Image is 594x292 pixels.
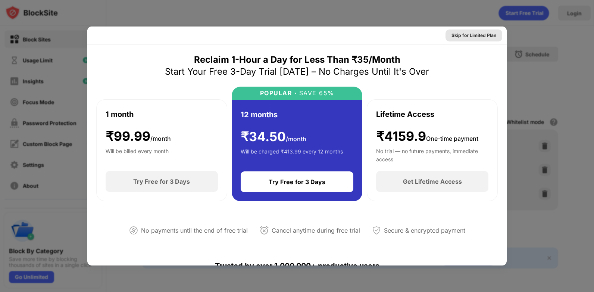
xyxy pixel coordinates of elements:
[260,90,297,97] div: POPULAR ·
[260,226,269,235] img: cancel-anytime
[129,226,138,235] img: not-paying
[106,109,134,120] div: 1 month
[451,32,496,39] div: Skip for Limited Plan
[106,129,171,144] div: ₹ 99.99
[297,90,334,97] div: SAVE 65%
[372,226,381,235] img: secured-payment
[403,178,462,185] div: Get Lifetime Access
[141,225,248,236] div: No payments until the end of free trial
[96,248,498,284] div: Trusted by over 1,000,000+ productive users
[269,178,325,186] div: Try Free for 3 Days
[426,135,478,142] span: One-time payment
[194,54,400,66] div: Reclaim 1-Hour a Day for Less Than ₹35/Month
[286,135,306,143] span: /month
[272,225,360,236] div: Cancel anytime during free trial
[384,225,465,236] div: Secure & encrypted payment
[241,147,343,162] div: Will be charged ₹413.99 every 12 months
[376,147,488,162] div: No trial — no future payments, immediate access
[165,66,429,78] div: Start Your Free 3-Day Trial [DATE] – No Charges Until It's Over
[106,147,169,162] div: Will be billed every month
[150,135,171,142] span: /month
[241,129,306,145] div: ₹ 34.50
[376,109,434,120] div: Lifetime Access
[241,109,278,120] div: 12 months
[133,178,190,185] div: Try Free for 3 Days
[376,129,478,144] div: ₹4159.9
